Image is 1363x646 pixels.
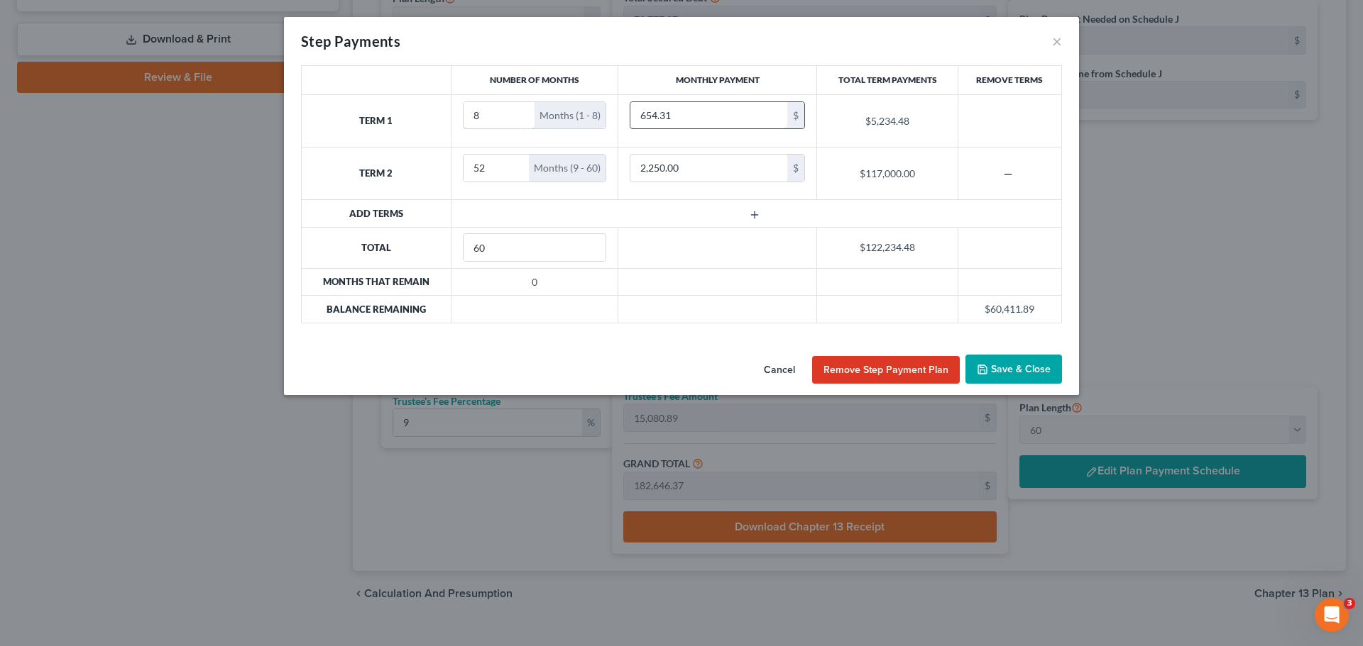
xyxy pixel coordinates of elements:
[535,102,606,129] div: Months (1 - 8)
[451,66,618,95] th: Number of Months
[630,155,787,182] input: 0.00
[302,268,451,295] th: Months that Remain
[302,227,451,268] th: Total
[958,66,1061,95] th: Remove Terms
[958,296,1061,323] td: $60,411.89
[302,200,451,227] th: Add Terms
[817,147,958,200] td: $117,000.00
[817,227,958,268] td: $122,234.48
[618,66,817,95] th: Monthly Payment
[817,94,958,147] td: $5,234.48
[302,296,451,323] th: Balance Remaining
[812,356,960,384] button: Remove Step Payment Plan
[464,234,606,261] input: --
[301,31,400,51] div: Step Payments
[752,356,806,384] button: Cancel
[630,102,787,129] input: 0.00
[1315,598,1349,632] iframe: Intercom live chat
[302,147,451,200] th: Term 2
[787,155,804,182] div: $
[451,268,618,295] td: 0
[529,155,606,182] div: Months (9 - 60)
[787,102,804,129] div: $
[1344,598,1355,609] span: 3
[302,94,451,147] th: Term 1
[1052,33,1062,50] button: ×
[464,155,530,182] input: --
[817,66,958,95] th: Total Term Payments
[464,102,535,129] input: --
[965,355,1062,384] button: Save & Close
